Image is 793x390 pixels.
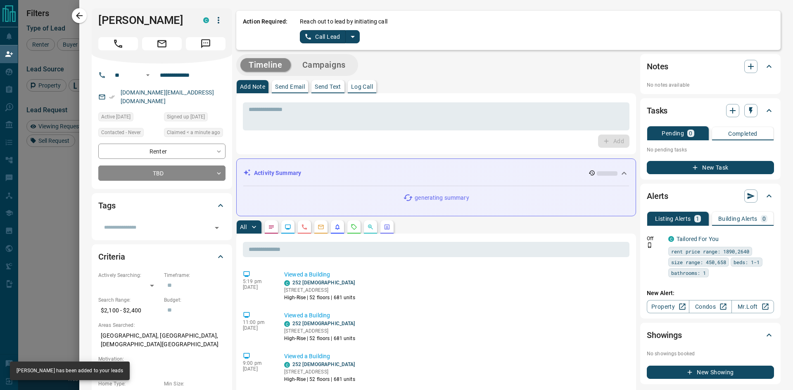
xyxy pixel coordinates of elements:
[292,321,355,326] a: 252 [DEMOGRAPHIC_DATA]
[647,81,774,89] p: No notes available
[98,355,226,363] p: Motivation:
[284,311,626,320] p: Viewed a Building
[101,113,131,121] span: Active [DATE]
[668,236,674,242] div: condos.ca
[647,101,774,121] div: Tasks
[98,380,160,388] p: Home Type:
[284,294,355,301] p: High-Rise | 52 floors | 681 units
[300,30,360,43] div: split button
[284,321,290,327] div: condos.ca
[240,224,247,230] p: All
[647,300,689,313] a: Property
[98,196,226,215] div: Tags
[731,300,774,313] a: Mr.Loft
[292,362,355,367] a: 252 [DEMOGRAPHIC_DATA]
[351,84,373,90] p: Log Call
[762,216,766,222] p: 0
[243,284,272,290] p: [DATE]
[662,130,684,136] p: Pending
[98,296,160,304] p: Search Range:
[243,360,272,366] p: 9:00 pm
[98,250,125,263] h2: Criteria
[101,128,141,137] span: Contacted - Never
[655,216,691,222] p: Listing Alerts
[300,17,387,26] p: Reach out to lead by initiating call
[415,194,469,202] p: generating summary
[696,216,699,222] p: 1
[334,224,341,230] svg: Listing Alerts
[671,258,726,266] span: size range: 450,658
[243,319,272,325] p: 11:00 pm
[98,37,138,50] span: Call
[164,112,226,124] div: Thu Aug 07 2025
[315,84,341,90] p: Send Text
[647,186,774,206] div: Alerts
[689,130,692,136] p: 0
[284,280,290,286] div: condos.ca
[300,30,346,43] button: Call Lead
[647,350,774,357] p: No showings booked
[121,89,214,104] a: [DOMAIN_NAME][EMAIL_ADDRESS][DOMAIN_NAME]
[268,224,275,230] svg: Notes
[677,236,719,242] a: Tailored For You
[647,242,653,248] svg: Push Notification Only
[164,128,226,139] div: Tue Sep 16 2025
[275,84,305,90] p: Send Email
[98,321,226,329] p: Areas Searched:
[203,17,209,23] div: condos.ca
[647,289,774,298] p: New Alert:
[284,335,355,342] p: High-Rise | 52 floors | 681 units
[284,270,626,279] p: Viewed a Building
[351,224,357,230] svg: Requests
[285,224,291,230] svg: Lead Browsing Activity
[98,14,191,27] h1: [PERSON_NAME]
[284,352,626,361] p: Viewed a Building
[284,368,355,376] p: [STREET_ADDRESS]
[647,57,774,76] div: Notes
[186,37,226,50] span: Message
[167,128,220,137] span: Claimed < a minute ago
[284,376,355,383] p: High-Rise | 52 floors | 681 units
[98,144,226,159] div: Renter
[318,224,324,230] svg: Emails
[647,60,668,73] h2: Notes
[98,329,226,351] p: [GEOGRAPHIC_DATA], [GEOGRAPHIC_DATA], [DEMOGRAPHIC_DATA][GEOGRAPHIC_DATA]
[647,235,663,242] p: Off
[243,325,272,331] p: [DATE]
[647,366,774,379] button: New Showing
[301,224,308,230] svg: Calls
[98,247,226,267] div: Criteria
[284,327,355,335] p: [STREET_ADDRESS]
[17,364,123,378] div: [PERSON_NAME] has been added to your leads
[167,113,205,121] span: Signed up [DATE]
[284,286,355,294] p: [STREET_ADDRESS]
[243,366,272,372] p: [DATE]
[384,224,390,230] svg: Agent Actions
[647,161,774,174] button: New Task
[143,70,153,80] button: Open
[243,17,287,43] p: Action Required:
[734,258,760,266] span: beds: 1-1
[164,272,226,279] p: Timeframe:
[367,224,374,230] svg: Opportunities
[98,199,115,212] h2: Tags
[647,104,667,117] h2: Tasks
[98,304,160,317] p: $2,100 - $2,400
[647,144,774,156] p: No pending tasks
[647,325,774,345] div: Showings
[254,169,301,177] p: Activity Summary
[243,279,272,284] p: 5:19 pm
[243,165,629,181] div: Activity Summary
[211,222,223,234] button: Open
[164,296,226,304] p: Budget:
[240,84,265,90] p: Add Note
[240,58,291,72] button: Timeline
[164,380,226,388] p: Min Size:
[728,131,757,137] p: Completed
[142,37,182,50] span: Email
[98,112,160,124] div: Thu Aug 21 2025
[98,272,160,279] p: Actively Searching:
[671,269,706,277] span: bathrooms: 1
[671,247,749,255] span: rent price range: 1890,2640
[98,165,226,181] div: TBD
